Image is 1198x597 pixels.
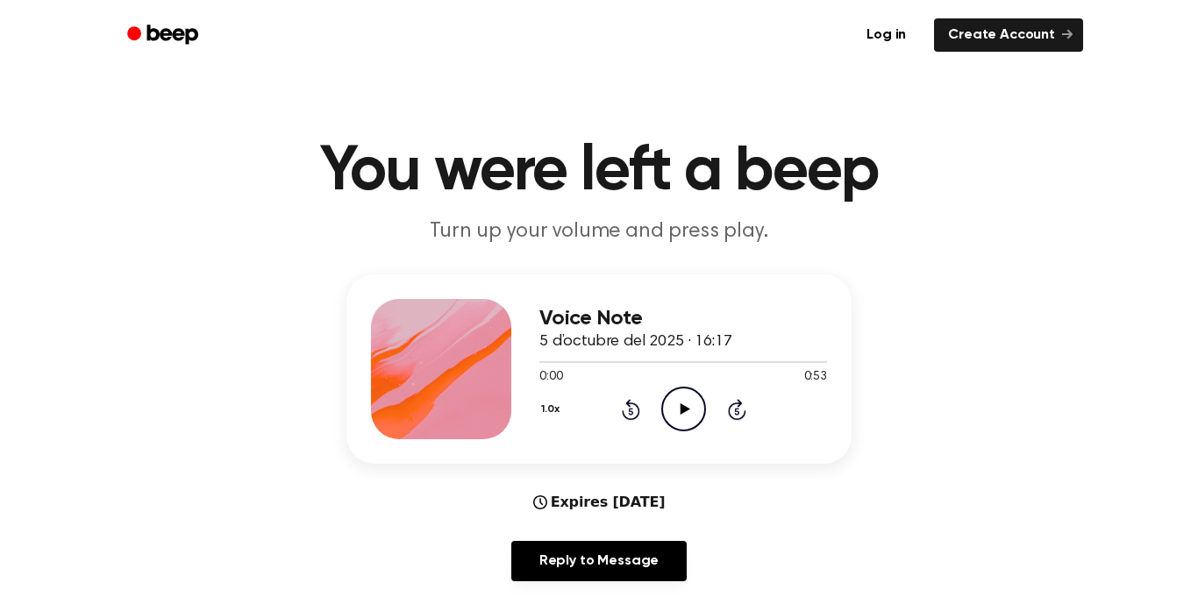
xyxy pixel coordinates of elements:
[539,307,827,330] h3: Voice Note
[150,140,1048,203] h1: You were left a beep
[262,217,936,246] p: Turn up your volume and press play.
[539,394,566,424] button: 1.0x
[533,492,666,513] div: Expires [DATE]
[849,15,923,55] a: Log in
[539,368,562,387] span: 0:00
[511,541,687,581] a: Reply to Message
[539,334,732,350] span: 5 d’octubre del 2025 · 16:17
[804,368,827,387] span: 0:53
[934,18,1083,52] a: Create Account
[115,18,214,53] a: Beep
